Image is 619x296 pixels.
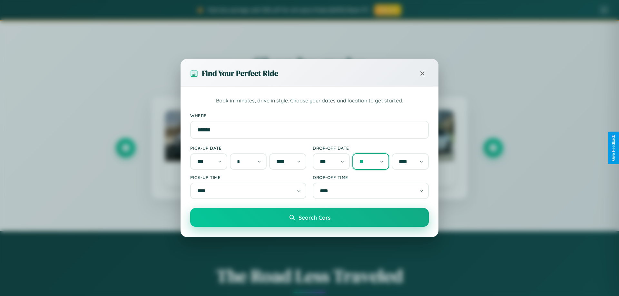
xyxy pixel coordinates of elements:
span: Search Cars [299,214,330,221]
label: Drop-off Time [313,175,429,180]
label: Drop-off Date [313,145,429,151]
h3: Find Your Perfect Ride [202,68,278,79]
label: Where [190,113,429,118]
button: Search Cars [190,208,429,227]
label: Pick-up Time [190,175,306,180]
label: Pick-up Date [190,145,306,151]
p: Book in minutes, drive in style. Choose your dates and location to get started. [190,97,429,105]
